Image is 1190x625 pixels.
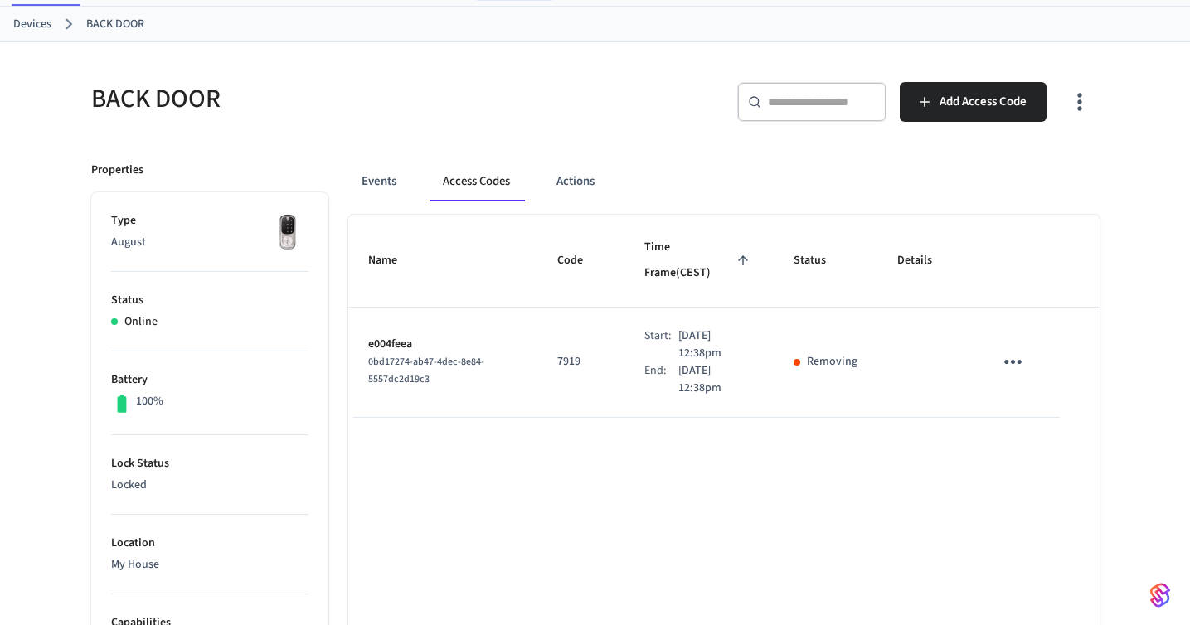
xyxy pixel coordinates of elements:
p: Properties [91,162,143,179]
p: Battery [111,371,308,389]
button: Actions [543,162,608,201]
span: Code [557,248,605,274]
p: [DATE] 12:38pm [678,362,754,397]
p: 7919 [557,353,605,371]
p: [DATE] 12:38pm [678,327,754,362]
span: Time Frame(CEST) [644,235,754,287]
span: Name [368,248,419,274]
p: Removing [807,353,857,371]
button: Access Codes [430,162,523,201]
button: Events [348,162,410,201]
p: Lock Status [111,455,308,472]
span: Add Access Code [940,91,1027,113]
p: Status [111,292,308,309]
div: End: [644,362,678,397]
p: Locked [111,477,308,494]
a: Devices [13,16,51,33]
p: My House [111,556,308,574]
img: Yale Assure Touchscreen Wifi Smart Lock, Satin Nickel, Front [267,212,308,254]
table: sticky table [348,215,1100,418]
h5: BACK DOOR [91,82,585,116]
span: Details [897,248,954,274]
p: 100% [136,393,163,410]
img: SeamLogoGradient.69752ec5.svg [1150,582,1170,608]
div: ant example [348,162,1100,201]
p: Online [124,313,158,331]
div: Start: [644,327,678,362]
a: BACK DOOR [86,16,144,33]
span: Status [794,248,848,274]
p: Location [111,535,308,552]
p: Type [111,212,308,230]
p: e004feea [368,336,518,353]
p: August [111,234,308,251]
span: 0bd17274-ab47-4dec-8e84-5557dc2d19c3 [368,355,484,386]
button: Add Access Code [900,82,1047,122]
